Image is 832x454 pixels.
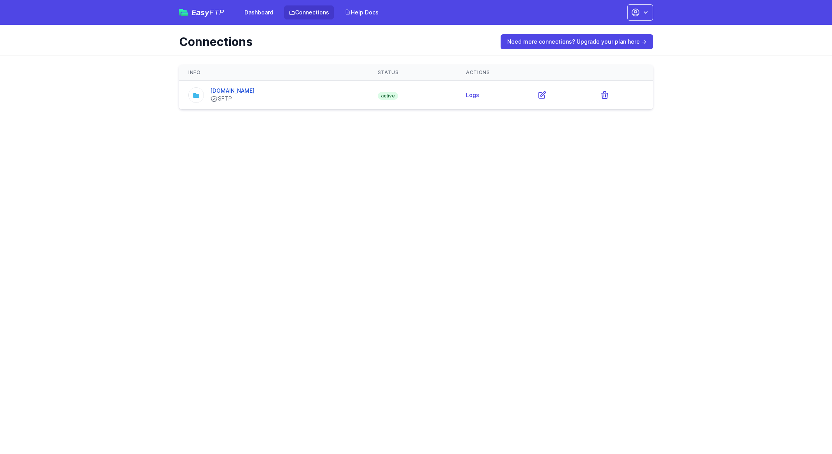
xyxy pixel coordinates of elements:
th: Status [368,65,457,81]
a: EasyFTP [179,9,224,16]
th: Info [179,65,368,81]
h1: Connections [179,35,490,49]
a: Logs [466,92,479,98]
span: Easy [191,9,224,16]
img: easyftp_logo.png [179,9,188,16]
span: FTP [209,8,224,17]
a: Connections [284,5,334,19]
a: [DOMAIN_NAME] [210,87,255,94]
div: SFTP [210,95,255,103]
th: Actions [457,65,653,81]
a: Help Docs [340,5,383,19]
a: Need more connections? Upgrade your plan here → [501,34,653,49]
span: active [378,92,398,100]
a: Dashboard [240,5,278,19]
